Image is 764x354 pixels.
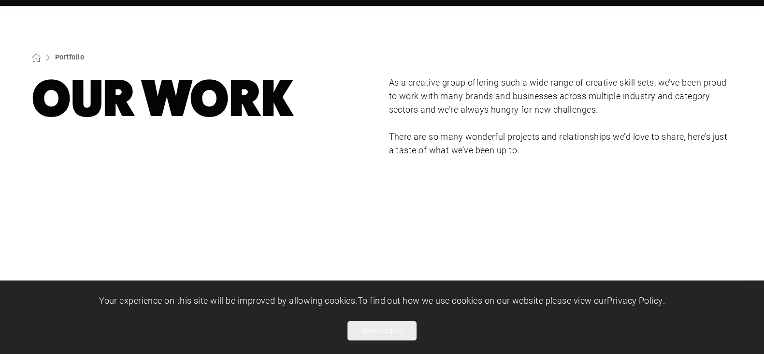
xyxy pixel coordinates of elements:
[55,52,84,61] a: Portfolio
[99,295,665,306] span: Your experience on this site will be improved by allowing cookies. To find out how we use cookies...
[389,130,733,157] p: There are so many wonderful projects and relationships we’d love to share, here’s just a taste of...
[607,295,663,306] a: Privacy Policy
[31,76,375,121] h1: Our Work
[347,321,417,340] button: Allow cookies
[389,76,733,117] p: As a creative group offering such a wide range of creative skill sets, we’ve been proud to work w...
